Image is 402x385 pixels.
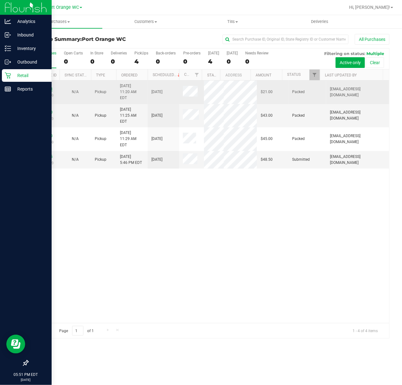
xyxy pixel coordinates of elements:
span: [DATE] [151,136,162,142]
span: [EMAIL_ADDRESS][DOMAIN_NAME] [330,86,385,98]
span: [DATE] 11:20 AM EDT [120,83,144,101]
div: Back-orders [156,51,176,55]
span: Pickup [95,136,106,142]
a: Last Updated By [325,73,357,77]
div: 0 [245,58,269,65]
a: Filter [191,70,202,80]
p: Reports [11,85,49,93]
span: [DATE] [151,157,162,163]
div: Needs Review [245,51,269,55]
div: Deliveries [111,51,127,55]
span: Packed [292,89,305,95]
span: Not Applicable [72,137,79,141]
inline-svg: Outbound [5,59,11,65]
input: 1 [72,326,83,336]
a: Customers [102,15,190,28]
a: Purchases [15,15,102,28]
inline-svg: Inbound [5,32,11,38]
span: [DATE] [151,113,162,119]
p: Analytics [11,18,49,25]
input: Search Purchase ID, Original ID, State Registry ID or Customer Name... [223,35,348,44]
button: Active only [336,57,365,68]
span: $48.50 [261,157,273,163]
span: Port Orange WC [46,5,79,10]
button: N/A [72,113,79,119]
div: Open Carts [64,51,83,55]
span: Tills [190,19,276,25]
span: [DATE] [151,89,162,95]
div: 0 [227,58,238,65]
th: Address [220,70,251,81]
span: Purchases [15,19,102,25]
a: Tills [189,15,276,28]
p: Inventory [11,45,49,52]
div: 0 [90,58,103,65]
div: [DATE] [208,51,219,55]
inline-svg: Reports [5,86,11,92]
div: [DATE] [227,51,238,55]
span: Multiple [366,51,384,56]
span: $43.00 [261,113,273,119]
button: All Purchases [355,34,389,45]
button: Clear [366,57,384,68]
span: Page of 1 [54,326,99,336]
span: Pickup [95,113,106,119]
a: State Registry ID [207,73,240,77]
span: Submitted [292,157,310,163]
span: [EMAIL_ADDRESS][DOMAIN_NAME] [330,109,385,121]
button: N/A [72,136,79,142]
p: 05:51 PM EDT [3,372,49,377]
inline-svg: Inventory [5,45,11,52]
span: Packed [292,136,305,142]
span: Filtering on status: [324,51,365,56]
a: Customer [184,72,204,77]
p: [DATE] [3,377,49,382]
a: Scheduled [153,73,181,77]
span: 1 - 4 of 4 items [348,326,383,335]
span: Customers [103,19,189,25]
span: Not Applicable [72,90,79,94]
div: 0 [183,58,201,65]
span: [DATE] 5:46 PM EDT [120,154,142,166]
span: Pickup [95,89,106,95]
a: Status [287,72,301,77]
inline-svg: Retail [5,72,11,79]
button: N/A [72,157,79,163]
h3: Purchase Summary: [28,36,148,42]
span: Packed [292,113,305,119]
span: [EMAIL_ADDRESS][DOMAIN_NAME] [330,154,385,166]
div: Pre-orders [183,51,201,55]
button: N/A [72,89,79,95]
iframe: Resource center [6,335,25,354]
div: In Store [90,51,103,55]
span: [EMAIL_ADDRESS][DOMAIN_NAME] [330,133,385,145]
a: Sync Status [65,73,89,77]
span: [DATE] 11:25 AM EDT [120,107,144,125]
inline-svg: Analytics [5,18,11,25]
p: Inbound [11,31,49,39]
span: $45.00 [261,136,273,142]
span: Pickup [95,157,106,163]
div: 0 [64,58,83,65]
a: Filter [309,70,320,80]
span: Deliveries [303,19,337,25]
a: Type [96,73,105,77]
span: Not Applicable [72,157,79,162]
div: 4 [134,58,148,65]
span: Hi, [PERSON_NAME]! [349,5,390,10]
span: Not Applicable [72,113,79,118]
span: $21.00 [261,89,273,95]
a: Deliveries [276,15,364,28]
div: 0 [156,58,176,65]
span: Port Orange WC [82,36,126,42]
span: [DATE] 11:29 AM EDT [120,130,144,148]
div: 0 [111,58,127,65]
a: Ordered [121,73,138,77]
p: Outbound [11,58,49,66]
p: Retail [11,72,49,79]
div: PickUps [134,51,148,55]
div: 4 [208,58,219,65]
a: Amount [256,73,271,77]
